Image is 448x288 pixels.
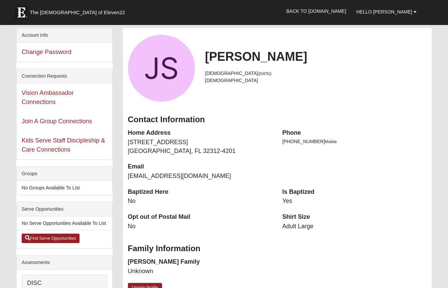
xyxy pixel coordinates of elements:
[281,3,351,20] a: Back to [DOMAIN_NAME]
[282,129,427,137] dt: Phone
[17,256,112,270] div: Assessments
[325,139,337,144] span: Mobile
[128,138,272,155] dd: [STREET_ADDRESS] [GEOGRAPHIC_DATA], FL 32312-4201
[128,213,272,221] dt: Opt out of Postal Mail
[128,35,195,102] a: View Fullsize Photo
[128,244,427,254] h3: Family Information
[282,197,427,206] dd: Yes
[128,222,272,231] dd: No
[22,118,92,125] a: Join A Group Connections
[22,89,74,105] a: Vision Ambassador Connections
[205,70,427,77] li: [DEMOGRAPHIC_DATA]
[22,137,105,153] a: Kids Serve Staff Discipleship & Care Connections
[17,167,112,181] div: Groups
[128,188,272,197] dt: Baptized Here
[128,115,427,125] h3: Contact Information
[22,49,71,55] a: Change Password
[205,49,427,64] h2: [PERSON_NAME]
[351,3,422,20] a: Hello [PERSON_NAME]
[128,197,272,206] dd: No
[22,234,80,243] a: Find Serve Opportunities
[17,216,112,230] li: No Serve Opportunities Available To List
[356,9,412,15] span: Hello [PERSON_NAME]
[17,28,112,43] div: Account Info
[282,188,427,197] dt: Is Baptized
[128,129,272,137] dt: Home Address
[17,202,112,216] div: Serve Opportunities
[17,69,112,83] div: Connection Requests
[282,213,427,221] dt: Shirt Size
[282,222,427,231] dd: Adult Large
[258,72,271,76] small: ([DATE])
[128,267,272,276] dd: Unknown
[15,6,28,19] img: Eleven22 logo
[17,181,112,195] li: No Groups Available To List
[205,77,427,84] li: [DEMOGRAPHIC_DATA]
[11,2,147,19] a: The [DEMOGRAPHIC_DATA] of Eleven22
[30,9,125,16] span: The [DEMOGRAPHIC_DATA] of Eleven22
[128,258,272,266] dt: [PERSON_NAME] Family
[282,138,427,145] li: [PHONE_NUMBER]
[128,172,272,181] dd: [EMAIL_ADDRESS][DOMAIN_NAME]
[128,162,272,171] dt: Email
